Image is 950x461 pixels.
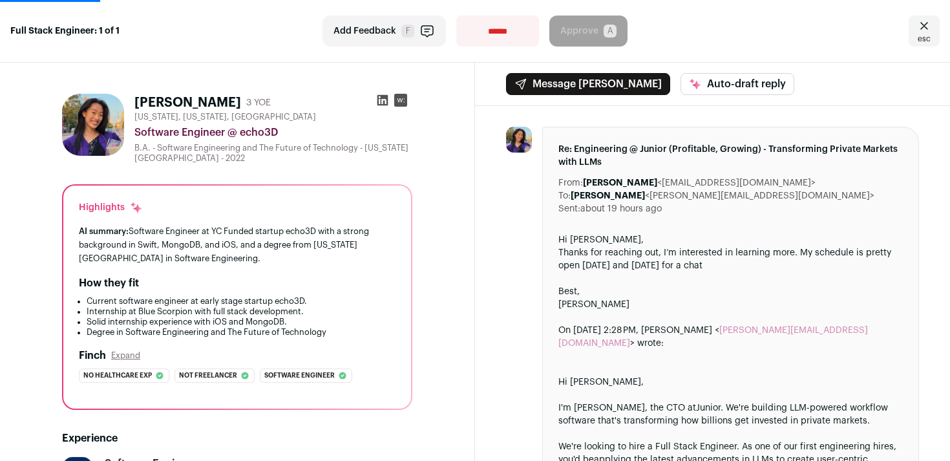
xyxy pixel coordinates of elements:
[87,296,396,306] li: Current software engineer at early stage startup echo3D.
[558,143,903,169] span: Re: Engineering @ Junior (Profitable, Growing) - Transforming Private Markets with LLMs
[134,112,316,122] span: [US_STATE], [US_STATE], [GEOGRAPHIC_DATA]
[79,275,139,291] h2: How they fit
[558,189,571,202] dt: To:
[401,25,414,38] span: F
[918,34,931,44] span: esc
[179,369,237,382] span: Not freelancer
[583,177,816,189] dd: <[EMAIL_ADDRESS][DOMAIN_NAME]>
[696,403,721,413] a: Junior
[79,201,143,214] div: Highlights
[571,191,645,200] b: [PERSON_NAME]
[558,233,903,246] div: Hi [PERSON_NAME],
[83,369,152,382] span: No healthcare exp
[79,224,396,265] div: Software Engineer at YC Funded startup echo3D with a strong background in Swift, MongoDB, and iOS...
[558,324,903,363] blockquote: On [DATE] 2:28 PM, [PERSON_NAME] < > wrote:
[558,177,583,189] dt: From:
[134,125,412,140] div: Software Engineer @ echo3D
[909,16,940,47] a: Close
[558,402,903,427] div: I'm [PERSON_NAME], the CTO at . We're building LLM-powered workflow software that's transforming ...
[62,94,124,156] img: f3aad85cead1191a3f00ff78b77c7f789de96d5ab553f2ea393707a880ccbbac.jpg
[681,73,794,95] button: Auto-draft reply
[10,25,120,38] strong: Full Stack Engineer: 1 of 1
[558,202,580,215] dt: Sent:
[87,317,396,327] li: Solid internship experience with iOS and MongoDB.
[79,227,129,235] span: AI summary:
[322,16,446,47] button: Add Feedback F
[558,298,903,311] div: [PERSON_NAME]
[558,376,903,389] div: Hi [PERSON_NAME],
[87,327,396,338] li: Degree in Software Engineering and The Future of Technology
[506,127,532,153] img: f3aad85cead1191a3f00ff78b77c7f789de96d5ab553f2ea393707a880ccbbac.jpg
[558,285,903,298] div: Best,
[87,306,396,317] li: Internship at Blue Scorpion with full stack development.
[264,369,335,382] span: Software engineer
[134,143,412,164] div: B.A. - Software Engineering and The Future of Technology - [US_STATE][GEOGRAPHIC_DATA] - 2022
[111,350,140,361] button: Expand
[62,431,412,446] h2: Experience
[558,246,903,272] div: Thanks for reaching out, I’m interested in learning more. My schedule is pretty open [DATE] and [...
[571,189,874,202] dd: <[PERSON_NAME][EMAIL_ADDRESS][DOMAIN_NAME]>
[333,25,396,38] span: Add Feedback
[246,96,271,109] div: 3 YOE
[134,94,241,112] h1: [PERSON_NAME]
[583,178,657,188] b: [PERSON_NAME]
[506,73,670,95] button: Message [PERSON_NAME]
[580,202,662,215] dd: about 19 hours ago
[79,348,106,363] h2: Finch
